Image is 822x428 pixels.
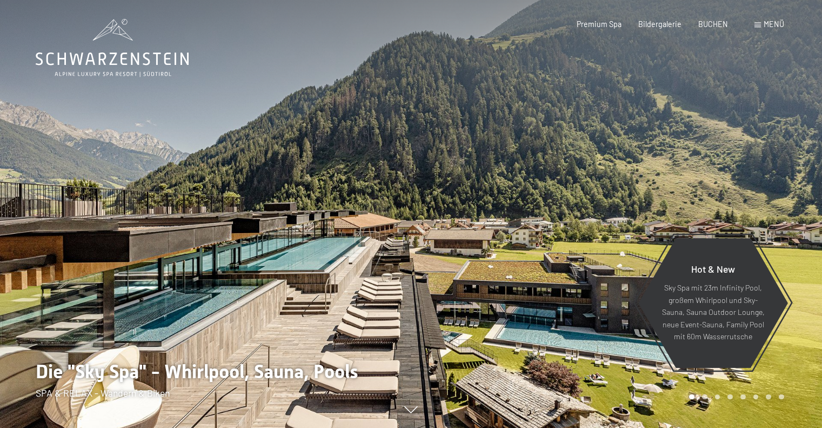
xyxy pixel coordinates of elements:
div: Carousel Pagination [685,394,784,400]
div: Carousel Page 4 [727,394,733,400]
a: Premium Spa [577,19,621,29]
a: Bildergalerie [638,19,681,29]
div: Carousel Page 1 (Current Slide) [689,394,694,400]
a: Hot & New Sky Spa mit 23m Infinity Pool, großem Whirlpool und Sky-Sauna, Sauna Outdoor Lounge, ne... [638,238,788,368]
div: Carousel Page 3 [715,394,720,400]
div: Carousel Page 8 [779,394,784,400]
div: Carousel Page 7 [766,394,771,400]
span: Hot & New [691,263,735,275]
div: Carousel Page 2 [702,394,707,400]
div: Carousel Page 6 [753,394,759,400]
a: BUCHEN [698,19,728,29]
p: Sky Spa mit 23m Infinity Pool, großem Whirlpool und Sky-Sauna, Sauna Outdoor Lounge, neue Event-S... [661,282,765,343]
div: Carousel Page 5 [740,394,746,400]
span: Menü [764,19,784,29]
